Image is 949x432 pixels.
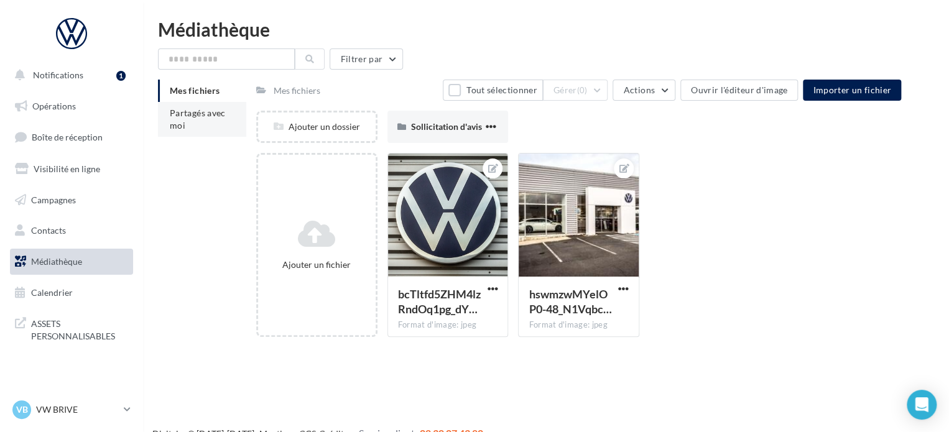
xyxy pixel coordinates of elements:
span: Visibilité en ligne [34,163,100,174]
span: hswmzwMYelOP0-48_N1Vqbc1wlueYtuq-_MTHgRPNxGOIReH5s_KUePWHyLH32BdAxYSOd2AwmFoICuM3A=s0 [529,287,611,316]
button: Notifications 1 [7,62,131,88]
div: Mes fichiers [274,85,320,97]
div: Format d'image: jpeg [529,319,629,331]
span: Importer un fichier [813,85,891,95]
button: Actions [613,80,675,101]
span: Médiathèque [31,256,82,267]
a: Boîte de réception [7,124,136,150]
span: Campagnes [31,194,76,205]
button: Filtrer par [330,48,403,70]
div: Open Intercom Messenger [907,390,937,420]
div: Ajouter un fichier [263,259,371,271]
span: Partagés avec moi [170,108,226,131]
span: Mes fichiers [170,85,220,96]
a: Contacts [7,218,136,244]
span: Notifications [33,70,83,80]
a: Opérations [7,93,136,119]
div: Ajouter un dossier [258,121,376,133]
span: Calendrier [31,287,73,298]
span: Boîte de réception [32,132,103,142]
div: Format d'image: jpeg [398,319,498,331]
a: ASSETS PERSONNALISABLES [7,310,136,347]
a: Campagnes [7,187,136,213]
span: Opérations [32,101,76,111]
a: Médiathèque [7,249,136,275]
a: Visibilité en ligne [7,156,136,182]
button: Gérer(0) [543,80,608,101]
span: Actions [623,85,654,95]
span: VB [16,403,28,416]
span: ASSETS PERSONNALISABLES [31,315,128,342]
p: VW BRIVE [36,403,119,416]
a: VB VW BRIVE [10,398,133,421]
div: Médiathèque [158,20,934,39]
div: 1 [116,71,126,81]
button: Ouvrir l'éditeur d'image [680,80,798,101]
span: Contacts [31,225,66,236]
button: Importer un fichier [803,80,901,101]
button: Tout sélectionner [443,80,542,101]
a: Calendrier [7,280,136,306]
span: Sollicitation d'avis [411,121,482,132]
span: (0) [577,85,588,95]
span: bcTltfd5ZHM4lzRndOq1pg_dY3OSCPilggxNYRHBaoHo2h1f3tH1Jb79UQJ_R0US_yNFsol0szac4FcfDw=s0 [398,287,481,316]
